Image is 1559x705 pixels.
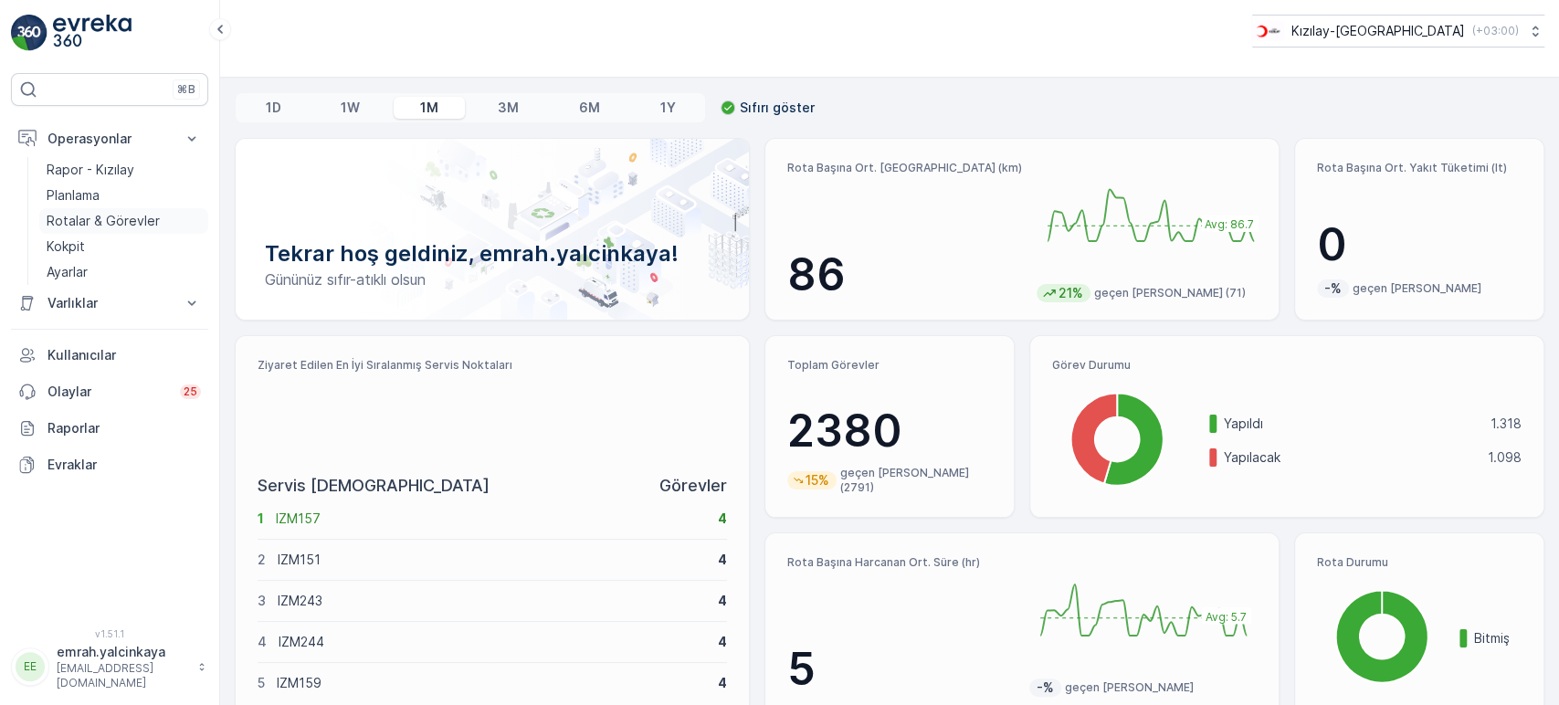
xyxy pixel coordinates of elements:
[258,592,266,610] p: 3
[278,551,706,569] p: IZM151
[341,99,360,117] p: 1W
[258,674,265,692] p: 5
[659,473,727,499] p: Görevler
[47,419,201,437] p: Raporlar
[53,15,132,51] img: logo_light-DOdMpM7g.png
[47,237,85,256] p: Kokpit
[39,183,208,208] a: Planlama
[1052,358,1522,373] p: Görev Durumu
[265,268,720,290] p: Gününüz sıfır-atıklı olsun
[1474,629,1522,647] p: Bitmiş
[787,161,1022,175] p: Rota Başına Ort. [GEOGRAPHIC_DATA] (km)
[11,15,47,51] img: logo
[1317,161,1522,175] p: Rota Başına Ort. Yakıt Tüketimi (lt)
[1252,21,1284,41] img: k%C4%B1z%C4%B1lay_jywRncg.png
[39,234,208,259] a: Kokpit
[1317,555,1522,570] p: Rota Durumu
[787,555,1015,570] p: Rota Başına Harcanan Ort. Süre (hr)
[1353,281,1481,296] p: geçen [PERSON_NAME]
[579,99,600,117] p: 6M
[258,473,490,499] p: Servis [DEMOGRAPHIC_DATA]
[718,592,727,610] p: 4
[47,186,100,205] p: Planlama
[1322,279,1343,298] p: -%
[258,551,266,569] p: 2
[47,130,172,148] p: Operasyonlar
[47,161,134,179] p: Rapor - Kızılay
[47,456,201,474] p: Evraklar
[1291,22,1465,40] p: Kızılay-[GEOGRAPHIC_DATA]
[47,212,160,230] p: Rotalar & Görevler
[16,652,45,681] div: EE
[258,510,264,528] p: 1
[420,99,438,117] p: 1M
[718,551,727,569] p: 4
[258,358,727,373] p: Ziyaret Edilen En İyi Sıralanmış Servis Noktaları
[39,259,208,285] a: Ayarlar
[57,643,188,661] p: emrah.yalcinkaya
[787,247,1022,302] p: 86
[718,510,727,528] p: 4
[498,99,519,117] p: 3M
[1224,448,1476,467] p: Yapılacak
[47,263,88,281] p: Ayarlar
[1488,448,1522,467] p: 1.098
[787,358,992,373] p: Toplam Görevler
[11,374,208,410] a: Olaylar25
[11,447,208,483] a: Evraklar
[1065,680,1194,695] p: geçen [PERSON_NAME]
[11,410,208,447] a: Raporlar
[1094,286,1246,300] p: geçen [PERSON_NAME] (71)
[11,628,208,639] span: v 1.51.1
[1317,217,1522,272] p: 0
[718,633,727,651] p: 4
[47,346,201,364] p: Kullanıcılar
[11,337,208,374] a: Kullanıcılar
[57,661,188,690] p: [EMAIL_ADDRESS][DOMAIN_NAME]
[740,99,815,117] p: Sıfırı göster
[47,383,169,401] p: Olaylar
[840,466,992,495] p: geçen [PERSON_NAME] (2791)
[39,208,208,234] a: Rotalar & Görevler
[266,99,281,117] p: 1D
[11,121,208,157] button: Operasyonlar
[184,384,197,399] p: 25
[277,674,706,692] p: IZM159
[659,99,675,117] p: 1Y
[39,157,208,183] a: Rapor - Kızılay
[276,510,706,528] p: IZM157
[1035,679,1056,697] p: -%
[11,643,208,690] button: EEemrah.yalcinkaya[EMAIL_ADDRESS][DOMAIN_NAME]
[787,642,1015,697] p: 5
[47,294,172,312] p: Varlıklar
[1472,24,1519,38] p: ( +03:00 )
[1491,415,1522,433] p: 1.318
[718,674,727,692] p: 4
[278,592,706,610] p: IZM243
[787,404,992,458] p: 2380
[1224,415,1479,433] p: Yapıldı
[177,82,195,97] p: ⌘B
[11,285,208,321] button: Varlıklar
[279,633,706,651] p: IZM244
[1057,284,1085,302] p: 21%
[258,633,267,651] p: 4
[1252,15,1544,47] button: Kızılay-[GEOGRAPHIC_DATA](+03:00)
[804,471,831,489] p: 15%
[265,239,720,268] p: Tekrar hoş geldiniz, emrah.yalcinkaya!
